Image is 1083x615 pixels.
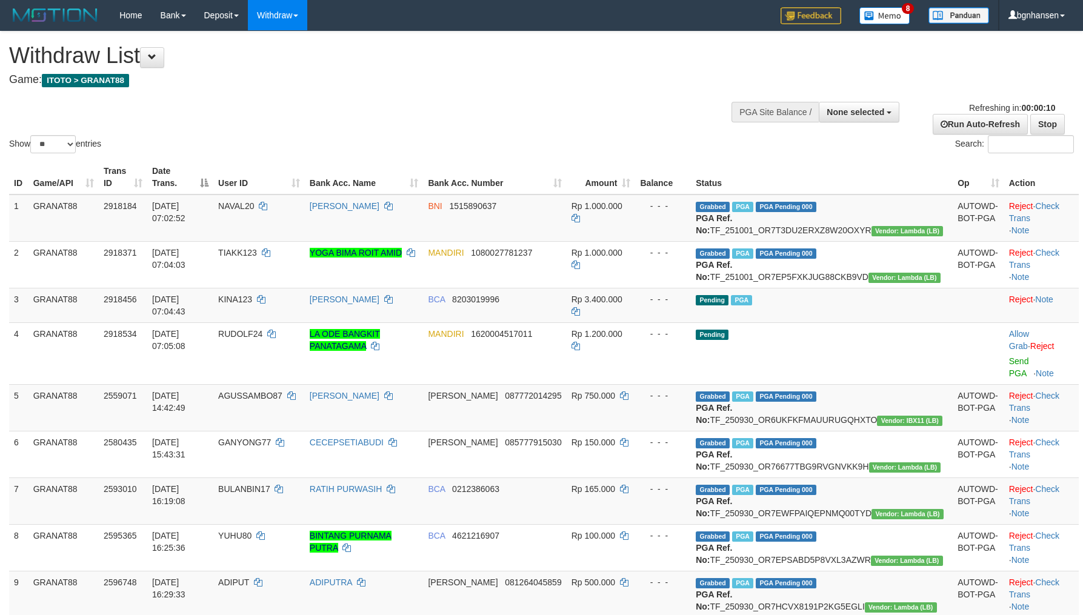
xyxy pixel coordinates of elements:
[1030,114,1065,135] a: Stop
[28,288,99,322] td: GRANAT88
[1004,431,1079,477] td: · ·
[218,484,270,494] span: BULANBIN17
[428,391,498,401] span: [PERSON_NAME]
[696,578,730,588] span: Grabbed
[9,288,28,322] td: 3
[691,524,953,571] td: TF_250930_OR7EPSABD5P8VXL3AZWR
[865,602,937,613] span: Vendor URL: https://dashboard.q2checkout.com/secure
[104,531,137,540] span: 2595365
[640,328,686,340] div: - - -
[571,294,622,304] span: Rp 3.400.000
[505,391,561,401] span: Copy 087772014295 to clipboard
[640,200,686,212] div: - - -
[310,391,379,401] a: [PERSON_NAME]
[567,160,636,194] th: Amount: activate to sort column ascending
[640,247,686,259] div: - - -
[104,201,137,211] span: 2918184
[691,194,953,242] td: TF_251001_OR7T3DU2ERXZ8W20OXYR
[696,213,732,235] b: PGA Ref. No:
[953,194,1004,242] td: AUTOWD-BOT-PGA
[218,329,262,339] span: RUDOLF24
[756,391,816,402] span: PGA Pending
[310,531,392,553] a: BINTANG PURNAMA PUTRA
[1009,437,1059,459] a: Check Trans
[310,201,379,211] a: [PERSON_NAME]
[428,248,464,258] span: MANDIRI
[640,390,686,402] div: - - -
[1011,225,1030,235] a: Note
[104,248,137,258] span: 2918371
[731,102,819,122] div: PGA Site Balance /
[732,578,753,588] span: Marked by bgndedek
[218,201,254,211] span: NAVAL20
[1004,524,1079,571] td: · ·
[571,201,622,211] span: Rp 1.000.000
[953,160,1004,194] th: Op: activate to sort column ascending
[99,160,147,194] th: Trans ID: activate to sort column ascending
[691,431,953,477] td: TF_250930_OR76677TBG9RVGNVKK9H
[696,295,728,305] span: Pending
[696,496,732,518] b: PGA Ref. No:
[933,114,1028,135] a: Run Auto-Refresh
[1004,241,1079,288] td: · ·
[871,509,944,519] span: Vendor URL: https://dashboard.q2checkout.com/secure
[1021,103,1055,113] strong: 00:00:10
[756,438,816,448] span: PGA Pending
[696,450,732,471] b: PGA Ref. No:
[640,576,686,588] div: - - -
[28,524,99,571] td: GRANAT88
[640,483,686,495] div: - - -
[696,391,730,402] span: Grabbed
[218,391,282,401] span: AGUSSAMBO87
[1011,508,1030,518] a: Note
[1009,201,1033,211] a: Reject
[1009,248,1033,258] a: Reject
[756,485,816,495] span: PGA Pending
[9,6,101,24] img: MOTION_logo.png
[1009,391,1033,401] a: Reject
[42,74,129,87] span: ITOTO > GRANAT88
[310,329,380,351] a: LA ODE BANGKIT PANATAGAMA
[505,577,561,587] span: Copy 081264045859 to clipboard
[305,160,424,194] th: Bank Acc. Name: activate to sort column ascending
[428,484,445,494] span: BCA
[696,438,730,448] span: Grabbed
[9,135,101,153] label: Show entries
[428,294,445,304] span: BCA
[869,462,941,473] span: Vendor URL: https://dashboard.q2checkout.com/secure
[955,135,1074,153] label: Search:
[9,384,28,431] td: 5
[691,160,953,194] th: Status
[871,226,944,236] span: Vendor URL: https://dashboard.q2checkout.com/secure
[1009,484,1059,506] a: Check Trans
[571,437,615,447] span: Rp 150.000
[1004,160,1079,194] th: Action
[104,294,137,304] span: 2918456
[505,437,561,447] span: Copy 085777915030 to clipboard
[1009,294,1033,304] a: Reject
[452,294,499,304] span: Copy 8203019996 to clipboard
[571,577,615,587] span: Rp 500.000
[30,135,76,153] select: Showentries
[428,201,442,211] span: BNI
[696,485,730,495] span: Grabbed
[9,477,28,524] td: 7
[428,437,498,447] span: [PERSON_NAME]
[696,403,732,425] b: PGA Ref. No:
[310,437,384,447] a: CECEPSETIABUDI
[9,74,710,86] h4: Game:
[969,103,1055,113] span: Refreshing in:
[635,160,691,194] th: Balance
[28,384,99,431] td: GRANAT88
[104,484,137,494] span: 2593010
[756,578,816,588] span: PGA Pending
[28,241,99,288] td: GRANAT88
[28,322,99,384] td: GRANAT88
[218,437,271,447] span: GANYONG77
[152,329,185,351] span: [DATE] 07:05:08
[732,531,753,542] span: Marked by bgndany
[471,248,532,258] span: Copy 1080027781237 to clipboard
[781,7,841,24] img: Feedback.jpg
[1004,194,1079,242] td: · ·
[696,260,732,282] b: PGA Ref. No:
